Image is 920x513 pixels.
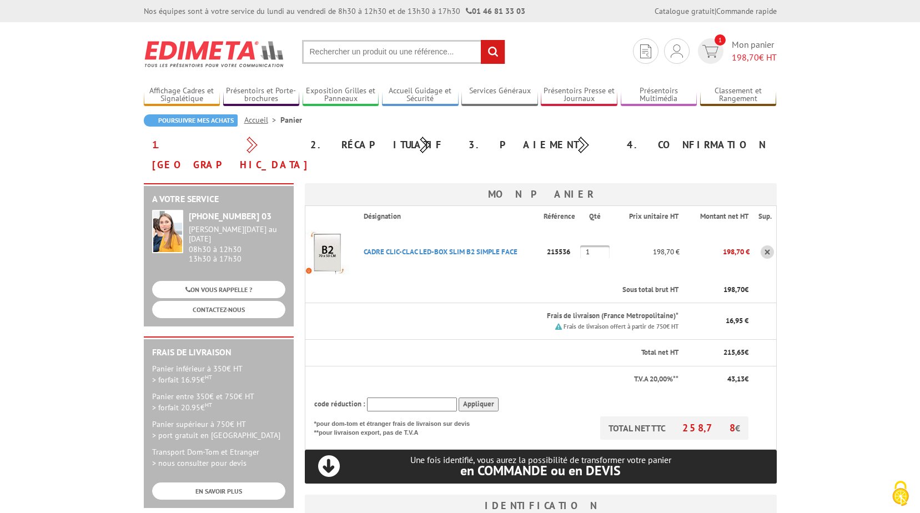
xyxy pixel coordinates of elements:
[314,374,678,385] p: T.V.A 20,00%**
[715,34,726,46] span: 1
[732,51,777,64] span: € HT
[355,206,543,227] th: Désignation
[600,416,748,440] p: TOTAL NET TTC €
[152,458,247,468] span: > nous consulter pour devis
[302,40,505,64] input: Rechercher un produit ou une référence...
[303,86,379,104] a: Exposition Grilles et Panneaux
[364,311,678,321] p: Frais de livraison (France Metropolitaine)*
[732,38,777,64] span: Mon panier
[205,401,212,409] sup: HT
[580,206,613,227] th: Qté
[314,416,481,437] p: *pour dom-tom et étranger frais de livraison sur devis **pour livraison export, pas de T.V.A
[655,6,777,17] div: |
[152,446,285,469] p: Transport Dom-Tom et Etranger
[695,38,777,64] a: devis rapide 1 Mon panier 198,70€ HT
[144,33,285,74] img: Edimeta
[466,6,525,16] strong: 01 46 81 33 03
[280,114,302,125] li: Panier
[481,40,505,64] input: rechercher
[564,323,678,330] small: Frais de livraison offert à partir de 750€ HT
[750,206,776,227] th: Sup.
[544,242,580,261] p: 215536
[700,86,777,104] a: Classement et Rangement
[621,86,697,104] a: Présentoirs Multimédia
[688,285,749,295] p: €
[152,363,285,385] p: Panier inférieur à 350€ HT
[619,135,777,155] div: 4. Confirmation
[680,242,750,261] p: 198,70 €
[622,212,678,222] p: Prix unitaire HT
[544,212,579,222] p: Référence
[727,374,745,384] span: 43,13
[716,6,777,16] a: Commande rapide
[726,316,748,325] span: 16,95 €
[244,115,280,125] a: Accueil
[152,430,280,440] span: > port gratuit en [GEOGRAPHIC_DATA]
[364,247,517,256] a: CADRE CLIC-CLAC LED-BOX SLIM B2 SIMPLE FACE
[152,194,285,204] h2: A votre service
[152,482,285,500] a: EN SAVOIR PLUS
[459,398,499,411] input: Appliquer
[382,86,459,104] a: Accueil Guidage et Sécurité
[305,183,777,205] h3: Mon panier
[355,277,680,303] th: Sous total brut HT
[688,374,749,385] p: €
[702,45,718,58] img: devis rapide
[640,44,651,58] img: devis rapide
[152,419,285,441] p: Panier supérieur à 750€ HT
[223,86,300,104] a: Présentoirs et Porte-brochures
[152,403,212,413] span: > forfait 20.95€
[688,212,749,222] p: Montant net HT
[305,455,777,477] p: Une fois identifié, vous aurez la possibilité de transformer votre panier
[152,391,285,413] p: Panier entre 350€ et 750€ HT
[152,348,285,358] h2: Frais de Livraison
[723,285,745,294] span: 198,70
[189,225,285,263] div: 08h30 à 12h30 13h30 à 17h30
[613,242,680,261] p: 198,70 €
[314,348,678,358] p: Total net HT
[144,6,525,17] div: Nos équipes sont à votre service du lundi au vendredi de 8h30 à 12h30 et de 13h30 à 17h30
[671,44,683,58] img: devis rapide
[144,135,302,175] div: 1. [GEOGRAPHIC_DATA]
[555,323,562,330] img: picto.png
[189,225,285,244] div: [PERSON_NAME][DATE] au [DATE]
[305,230,350,274] img: CADRE CLIC-CLAC LED-BOX SLIM B2 SIMPLE FACE
[152,281,285,298] a: ON VOUS RAPPELLE ?
[881,475,920,513] button: Cookies (fenêtre modale)
[152,375,212,385] span: > forfait 16.95€
[152,210,183,253] img: widget-service.jpg
[144,114,238,127] a: Poursuivre mes achats
[152,301,285,318] a: CONTACTEZ-NOUS
[541,86,617,104] a: Présentoirs Presse et Journaux
[655,6,715,16] a: Catalogue gratuit
[144,86,220,104] a: Affichage Cadres et Signalétique
[205,373,212,381] sup: HT
[682,421,735,434] span: 258,78
[461,86,538,104] a: Services Généraux
[732,52,759,63] span: 198,70
[314,399,365,409] span: code réduction :
[460,462,621,479] span: en COMMANDE ou en DEVIS
[460,135,619,155] div: 3. Paiement
[302,135,460,155] div: 2. Récapitulatif
[887,480,914,507] img: Cookies (fenêtre modale)
[723,348,745,357] span: 215,65
[688,348,749,358] p: €
[189,210,272,222] strong: [PHONE_NUMBER] 03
